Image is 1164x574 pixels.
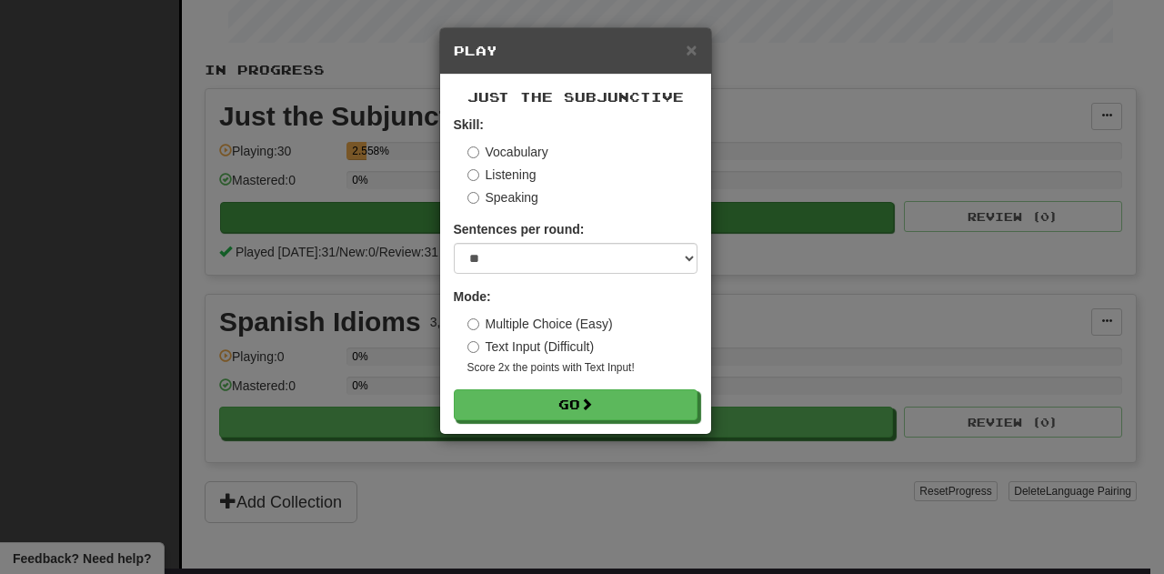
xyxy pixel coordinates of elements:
span: Just the Subjunctive [467,89,684,105]
strong: Skill: [454,117,484,132]
label: Listening [467,166,537,184]
input: Speaking [467,192,479,204]
label: Sentences per round: [454,220,585,238]
label: Speaking [467,188,538,206]
small: Score 2x the points with Text Input ! [467,360,697,376]
strong: Mode: [454,289,491,304]
label: Multiple Choice (Easy) [467,315,613,333]
button: Go [454,389,697,420]
label: Text Input (Difficult) [467,337,595,356]
label: Vocabulary [467,143,548,161]
button: Close [686,40,697,59]
span: × [686,39,697,60]
input: Listening [467,169,479,181]
h5: Play [454,42,697,60]
input: Vocabulary [467,146,479,158]
input: Text Input (Difficult) [467,341,479,353]
input: Multiple Choice (Easy) [467,318,479,330]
